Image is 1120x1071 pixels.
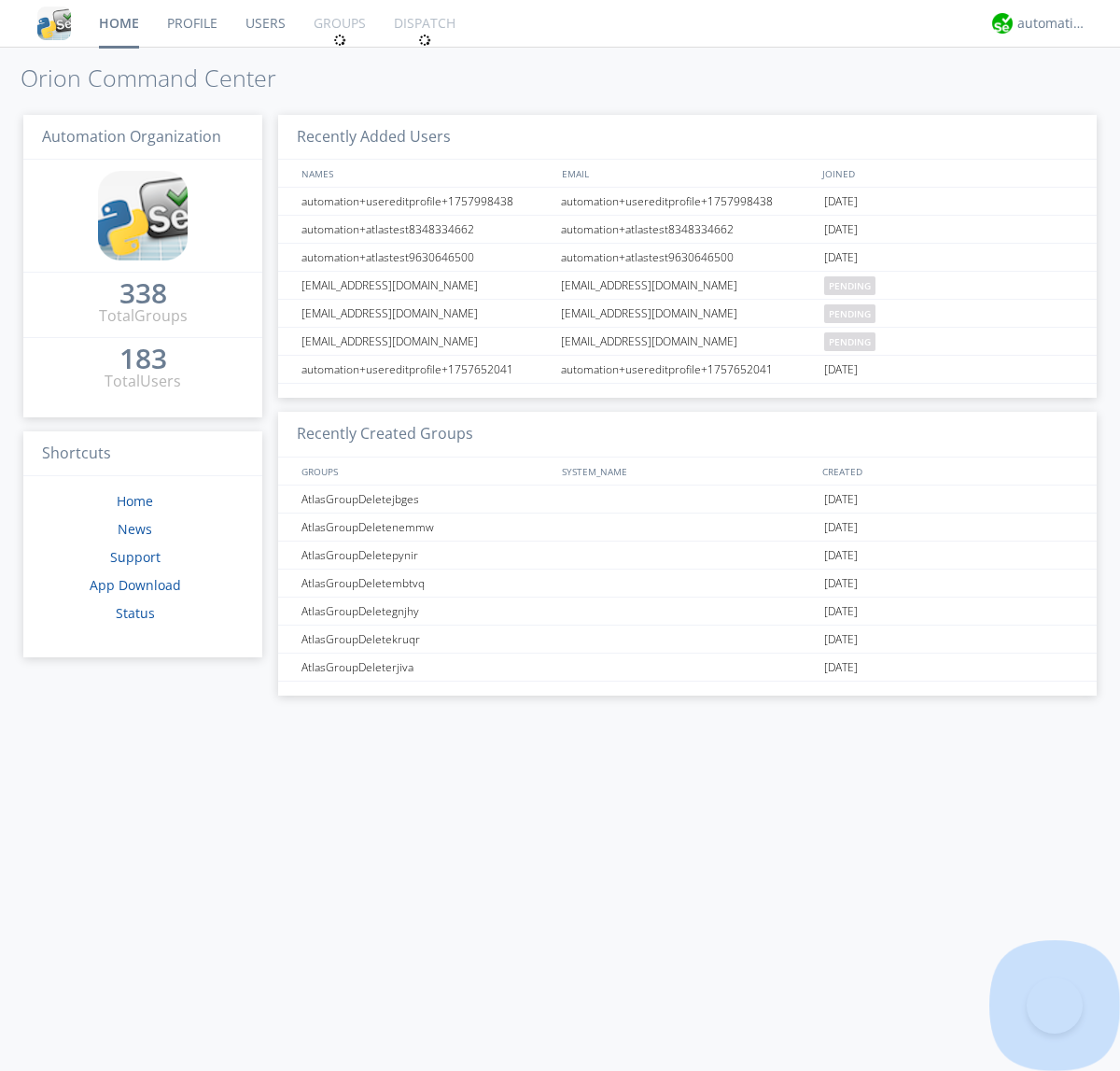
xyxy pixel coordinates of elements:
[1017,14,1087,33] div: automation+atlas
[556,300,819,327] div: [EMAIL_ADDRESS][DOMAIN_NAME]
[824,304,875,323] span: pending
[278,216,1097,244] a: automation+atlastest8348334662automation+atlastest8348334662[DATE]
[37,7,71,40] img: cddb5a64eb264b2086981ab96f4c1ba7
[418,34,431,47] img: spin.svg
[297,356,555,383] div: automation+usereditprofile+1757652041
[824,356,858,384] span: [DATE]
[278,188,1097,216] a: automation+usereditprofile+1757998438automation+usereditprofile+1757998438[DATE]
[557,160,818,187] div: EMAIL
[818,160,1079,187] div: JOINED
[556,188,819,215] div: automation+usereditprofile+1757998438
[824,514,858,542] span: [DATE]
[278,328,1097,356] a: [EMAIL_ADDRESS][DOMAIN_NAME][EMAIL_ADDRESS][DOMAIN_NAME]pending
[297,598,555,625] div: AtlasGroupDeletegnjhy
[278,570,1097,598] a: AtlasGroupDeletembtvq[DATE]
[824,276,875,295] span: pending
[297,272,555,299] div: [EMAIL_ADDRESS][DOMAIN_NAME]
[824,188,858,216] span: [DATE]
[90,576,181,594] a: App Download
[297,244,555,271] div: automation+atlastest9630646500
[297,654,555,681] div: AtlasGroupDeleterjiva
[556,356,819,383] div: automation+usereditprofile+1757652041
[118,520,152,538] a: News
[119,284,167,305] a: 338
[824,244,858,272] span: [DATE]
[556,244,819,271] div: automation+atlastest9630646500
[278,542,1097,570] a: AtlasGroupDeletepynir[DATE]
[557,458,818,485] div: SYSTEM_NAME
[278,356,1097,384] a: automation+usereditprofile+1757652041automation+usereditprofile+1757652041[DATE]
[297,160,553,187] div: NAMES
[1027,978,1083,1034] iframe: Toggle Customer Support
[556,328,819,355] div: [EMAIL_ADDRESS][DOMAIN_NAME]
[556,216,819,243] div: automation+atlastest8348334662
[824,626,858,654] span: [DATE]
[297,328,555,355] div: [EMAIL_ADDRESS][DOMAIN_NAME]
[278,654,1097,682] a: AtlasGroupDeleterjiva[DATE]
[117,492,153,510] a: Home
[297,486,555,513] div: AtlasGroupDeletejbges
[556,272,819,299] div: [EMAIL_ADDRESS][DOMAIN_NAME]
[824,332,875,351] span: pending
[42,126,221,147] span: Automation Organization
[824,598,858,626] span: [DATE]
[278,300,1097,328] a: [EMAIL_ADDRESS][DOMAIN_NAME][EMAIL_ADDRESS][DOMAIN_NAME]pending
[119,284,167,303] div: 338
[99,305,188,327] div: Total Groups
[119,349,167,371] a: 183
[278,486,1097,514] a: AtlasGroupDeletejbges[DATE]
[98,171,188,261] img: cddb5a64eb264b2086981ab96f4c1ba7
[297,458,553,485] div: GROUPS
[110,548,161,566] a: Support
[119,349,167,368] div: 183
[297,514,555,541] div: AtlasGroupDeletenemmw
[824,216,858,244] span: [DATE]
[824,486,858,514] span: [DATE]
[278,272,1097,300] a: [EMAIL_ADDRESS][DOMAIN_NAME][EMAIL_ADDRESS][DOMAIN_NAME]pending
[278,626,1097,654] a: AtlasGroupDeletekruqr[DATE]
[297,626,555,653] div: AtlasGroupDeletekruqr
[278,115,1097,161] h3: Recently Added Users
[278,514,1097,542] a: AtlasGroupDeletenemmw[DATE]
[824,570,858,598] span: [DATE]
[992,13,1013,34] img: d2d01cd9b4174d08988066c6d424eccd
[278,412,1097,458] h3: Recently Created Groups
[297,300,555,327] div: [EMAIL_ADDRESS][DOMAIN_NAME]
[105,371,181,392] div: Total Users
[116,604,155,622] a: Status
[824,654,858,682] span: [DATE]
[23,431,262,477] h3: Shortcuts
[278,244,1097,272] a: automation+atlastest9630646500automation+atlastest9630646500[DATE]
[824,542,858,570] span: [DATE]
[818,458,1079,485] div: CREATED
[297,542,555,569] div: AtlasGroupDeletepynir
[297,570,555,597] div: AtlasGroupDeletembtvq
[333,34,346,47] img: spin.svg
[297,188,555,215] div: automation+usereditprofile+1757998438
[297,216,555,243] div: automation+atlastest8348334662
[278,598,1097,626] a: AtlasGroupDeletegnjhy[DATE]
